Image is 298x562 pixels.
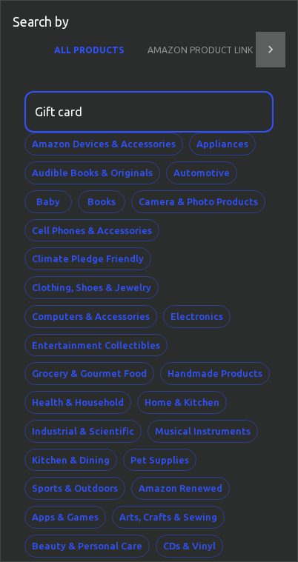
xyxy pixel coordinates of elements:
[24,535,150,558] button: Beauty & Personal Care
[24,362,154,385] button: Grocery & Gourmet Food
[78,190,125,213] button: Books
[24,276,159,299] button: Clothing, Shoes & Jewelry
[163,305,231,328] button: Electronics
[24,305,157,328] button: Computers & Accessories
[136,32,265,67] button: AMAZON PRODUCT LINK
[24,133,183,155] button: Amazon Devices & Accessories
[24,334,168,357] button: Entertainment Collectibles
[160,362,270,385] button: Handmade Products
[24,449,117,472] button: Kitchen & Dining
[24,219,159,242] button: Cell Phones & Accessories
[24,391,131,414] button: Health & Household
[24,506,106,529] button: Apps & Games
[24,91,263,133] input: Search by category or product name
[189,133,256,155] button: Appliances
[137,391,227,414] button: Home & Kitchen
[24,190,72,213] button: Baby
[24,247,151,270] button: Climate Pledge Friendly
[131,477,230,500] button: Amazon Renewed
[24,161,160,184] button: Audible Books & Originals
[13,13,69,32] p: Search by
[24,477,125,500] button: Sports & Outdoors
[24,420,142,443] button: Industrial & Scientific
[156,535,223,558] button: CDs & Vinyl
[112,506,225,529] button: Arts, Crafts & Sewing
[123,449,196,472] button: Pet Supplies
[148,420,258,443] button: Musical Instruments
[166,161,237,184] button: Automotive
[42,32,136,67] button: ALL PRODUCTS
[131,190,265,213] button: Camera & Photo Products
